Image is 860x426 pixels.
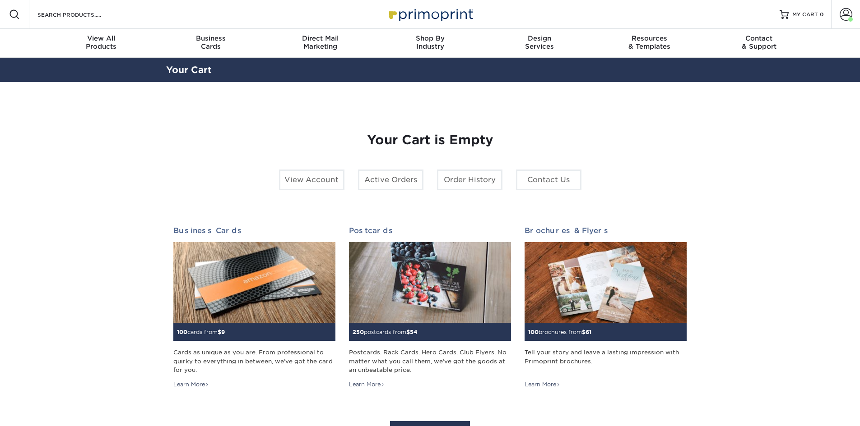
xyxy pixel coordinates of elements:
[525,226,687,235] h2: Brochures & Flyers
[265,34,375,42] span: Direct Mail
[46,34,156,42] span: View All
[516,169,581,190] a: Contact Us
[353,329,364,335] span: 250
[177,329,225,335] small: cards from
[156,29,265,58] a: BusinessCards
[485,29,595,58] a: DesignServices
[595,34,704,50] div: & Templates
[349,242,511,323] img: Postcards
[265,29,375,58] a: Direct MailMarketing
[704,29,814,58] a: Contact& Support
[46,29,156,58] a: View AllProducts
[595,34,704,42] span: Resources
[595,29,704,58] a: Resources& Templates
[279,169,344,190] a: View Account
[437,169,502,190] a: Order History
[156,34,265,50] div: Cards
[265,34,375,50] div: Marketing
[792,11,818,18] span: MY CART
[173,380,209,389] div: Learn More
[586,329,591,335] span: 61
[406,329,410,335] span: $
[173,226,335,389] a: Business Cards 100cards from$9 Cards as unique as you are. From professional to quirky to everyth...
[704,34,814,42] span: Contact
[156,34,265,42] span: Business
[528,329,591,335] small: brochures from
[582,329,586,335] span: $
[385,5,475,24] img: Primoprint
[375,29,485,58] a: Shop ByIndustry
[173,133,687,148] h1: Your Cart is Empty
[218,329,221,335] span: $
[177,329,187,335] span: 100
[525,380,560,389] div: Learn More
[525,242,687,323] img: Brochures & Flyers
[46,34,156,50] div: Products
[525,226,687,389] a: Brochures & Flyers 100brochures from$61 Tell your story and leave a lasting impression with Primo...
[410,329,418,335] span: 54
[820,11,824,18] span: 0
[37,9,125,20] input: SEARCH PRODUCTS.....
[166,64,212,75] a: Your Cart
[353,329,418,335] small: postcards from
[528,329,539,335] span: 100
[221,329,225,335] span: 9
[485,34,595,42] span: Design
[173,242,335,323] img: Business Cards
[349,226,511,235] h2: Postcards
[173,348,335,374] div: Cards as unique as you are. From professional to quirky to everything in between, we've got the c...
[704,34,814,50] div: & Support
[358,169,423,190] a: Active Orders
[375,34,485,50] div: Industry
[349,380,385,389] div: Learn More
[375,34,485,42] span: Shop By
[485,34,595,50] div: Services
[525,348,687,374] div: Tell your story and leave a lasting impression with Primoprint brochures.
[349,348,511,374] div: Postcards. Rack Cards. Hero Cards. Club Flyers. No matter what you call them, we've got the goods...
[349,226,511,389] a: Postcards 250postcards from$54 Postcards. Rack Cards. Hero Cards. Club Flyers. No matter what you...
[173,226,335,235] h2: Business Cards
